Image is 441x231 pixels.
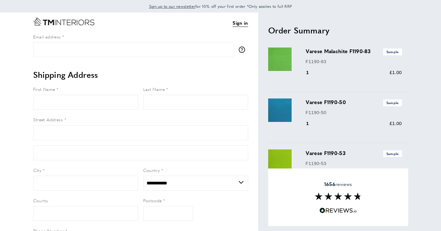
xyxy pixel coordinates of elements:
h3: Varese F1190-53 [306,149,402,157]
img: Varese F1190-53 [268,149,292,173]
span: £1.00 [389,121,402,126]
span: Postcode [143,197,162,203]
span: City [33,167,42,173]
div: 1 [306,120,318,127]
strong: 1656 [324,180,335,188]
span: £1.00 [389,70,402,75]
span: Street Address [33,116,63,123]
span: Last Name [143,86,165,92]
img: Varese F1190-50 [268,98,292,122]
a: Go to Home page [33,18,94,26]
span: County [33,197,48,203]
h2: Order Summary [268,25,408,36]
img: Reviews section [315,193,362,200]
span: Sample [383,150,402,157]
img: Varese Malachite F1190-83 [268,48,292,71]
span: Sample [383,99,402,106]
a: Sign in [233,19,248,27]
a: Sign up to our newsletter [149,3,196,9]
p: F1190-53 [306,160,402,167]
div: 1 [306,69,318,76]
span: reviews [324,181,352,187]
h3: Varese Malachite F1190-83 [306,48,402,55]
button: More information [239,47,248,53]
img: Reviews.io 5 stars [319,208,357,213]
span: Sample [383,48,402,55]
h3: Varese F1190-50 [306,98,402,106]
p: F1190-83 [306,58,402,65]
p: F1190-50 [306,109,402,116]
span: First Name [33,86,55,92]
span: for 10% off your first order *Only applies to full RRP [149,3,292,9]
span: Country [143,167,160,173]
h2: Shipping Address [33,69,248,80]
span: Email address [33,33,61,40]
